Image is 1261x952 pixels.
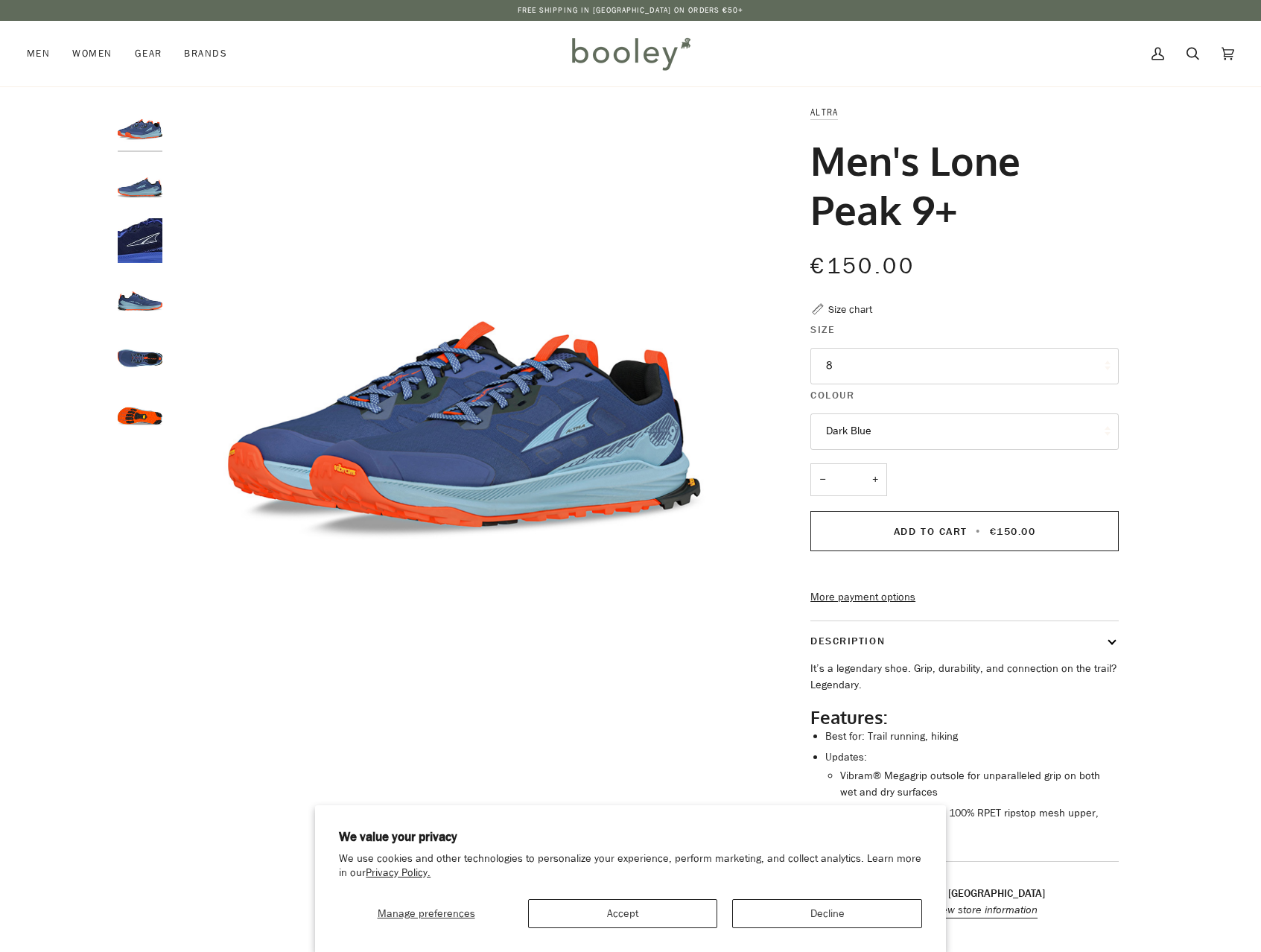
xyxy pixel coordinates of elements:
[135,46,162,61] span: Gear
[366,866,431,880] a: Privacy Policy.
[72,46,112,61] span: Women
[339,899,513,928] button: Manage preferences
[828,302,872,317] div: Size chart
[840,768,1119,800] li: Vibram® Megagrip outsole for unparalleled grip on both wet and dry surfaces
[810,589,1119,606] a: More payment options
[518,4,744,16] p: Free Shipping in [GEOGRAPHIC_DATA] on Orders €50+
[810,463,887,497] input: Quantity
[810,322,835,337] span: Size
[61,21,123,86] a: Women
[933,902,1038,918] button: View store information
[810,106,838,118] a: Altra
[339,829,922,845] h2: We value your privacy
[732,899,921,928] button: Decline
[810,387,854,403] span: Colour
[810,463,834,497] button: −
[27,21,61,86] a: Men
[528,899,717,928] button: Accept
[27,46,50,61] span: Men
[339,852,922,880] p: We use cookies and other technologies to personalize your experience, perform marketing, and coll...
[990,524,1036,539] span: €150.00
[118,333,162,378] img: Altra Men's Lone Peak 9+ Navy - Booley Galway
[825,729,1119,745] li: Best for: Trail running, hiking
[825,749,1119,821] li: Updates:
[810,511,1119,551] button: Add to Cart • €150.00
[810,251,915,282] span: €150.00
[378,907,475,921] span: Manage preferences
[810,136,1108,234] h1: Men's Lone Peak 9+
[810,621,1119,661] button: Description
[184,46,227,61] span: Brands
[170,104,759,694] div: Altra Men's Lone Peak 9+ Navy - Booley Galway
[911,886,1045,901] strong: Booley, [GEOGRAPHIC_DATA]
[971,524,985,539] span: •
[118,276,162,320] img: Altra Men's Lone Peak 9+ Navy - Booley Galway
[810,348,1119,384] button: 8
[565,32,696,75] img: Booley
[840,805,1119,822] li: No-sew overlays and a 100% RPET ripstop mesh upper,
[810,413,1119,450] button: Dark Blue
[810,706,1119,729] h2: Features:
[173,21,238,86] a: Brands
[863,463,887,497] button: +
[118,162,162,206] img: Altra Men's Lone Peak 9+ Navy - Booley Galway
[170,104,759,694] img: Altra Men&#39;s Lone Peak 9+ Navy - Booley Galway
[118,390,162,434] img: Altra Men's Lone Peak 9+ Navy - Booley Galway
[118,218,162,263] img: Men's Lone Peak 9+
[894,524,968,539] span: Add to Cart
[810,661,1119,693] p: It’s a legendary shoe. Grip, durability, and connection on the trail? Legendary.
[118,104,162,149] img: Altra Men's Lone Peak 9+ Navy - Booley Galway
[124,21,174,86] a: Gear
